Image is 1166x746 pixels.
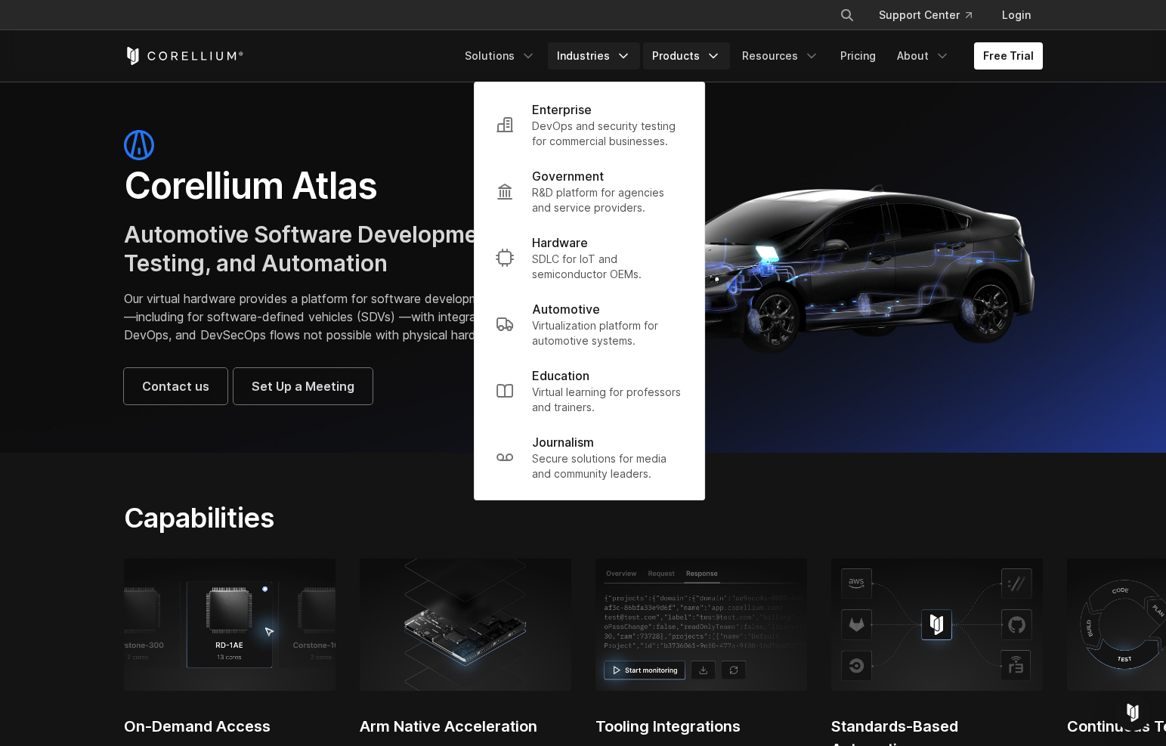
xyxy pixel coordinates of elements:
p: Virtual learning for professors and trainers. [532,385,683,415]
a: Free Trial [974,42,1043,70]
a: Contact us [124,368,227,404]
p: Government [532,167,604,185]
h2: On-Demand Access [124,715,336,738]
a: Solutions [456,42,545,70]
a: Set Up a Meeting [234,368,373,404]
span: Set Up a Meeting [252,377,354,395]
a: Enterprise DevOps and security testing for commercial businesses. [484,91,695,158]
a: Education Virtual learning for professors and trainers. [484,358,695,424]
p: Enterprise [532,101,592,119]
a: Hardware SDLC for IoT and semiconductor OEMs. [484,224,695,291]
p: Automotive [532,300,600,318]
h1: Corellium Atlas [124,163,568,209]
img: atlas-icon [124,130,154,160]
div: Navigation Menu [456,42,1043,70]
span: Contact us [142,377,209,395]
a: Automotive Virtualization platform for automotive systems. [484,291,695,358]
p: SDLC for IoT and semiconductor OEMs. [532,252,683,282]
a: Corellium Home [124,47,244,65]
a: About [888,42,959,70]
h2: Capabilities [124,501,726,534]
a: Login [990,2,1043,29]
h2: Tooling Integrations [595,715,807,738]
a: Journalism Secure solutions for media and community leaders. [484,424,695,491]
a: Resources [733,42,828,70]
a: Industries [548,42,640,70]
img: Corellium_Hero_Atlas_Header [598,172,1043,361]
button: Search [834,2,861,29]
p: Secure solutions for media and community leaders. [532,451,683,481]
p: Our virtual hardware provides a platform for software development and testing—including for softw... [124,289,568,344]
a: Pricing [831,42,885,70]
a: Government R&D platform for agencies and service providers. [484,158,695,224]
p: Hardware [532,234,588,252]
div: Open Intercom Messenger [1115,695,1151,731]
a: Products [643,42,730,70]
div: Navigation Menu [821,2,1043,29]
p: Education [532,367,589,385]
img: Response tab, start monitoring; Tooling Integrations [595,559,807,690]
h2: Arm Native Acceleration [360,715,571,738]
p: DevOps and security testing for commercial businesses. [532,119,683,149]
p: Journalism [532,433,594,451]
img: RD-1AE; 13 cores [124,559,336,690]
img: Corellium platform integrating with AWS, GitHub, and CI tools for secure mobile app testing and D... [831,559,1043,690]
span: Automotive Software Development, Testing, and Automation [124,221,506,277]
a: Support Center [867,2,984,29]
p: R&D platform for agencies and service providers. [532,185,683,215]
img: server-class Arm hardware; SDV development [360,559,571,690]
p: Virtualization platform for automotive systems. [532,318,683,348]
